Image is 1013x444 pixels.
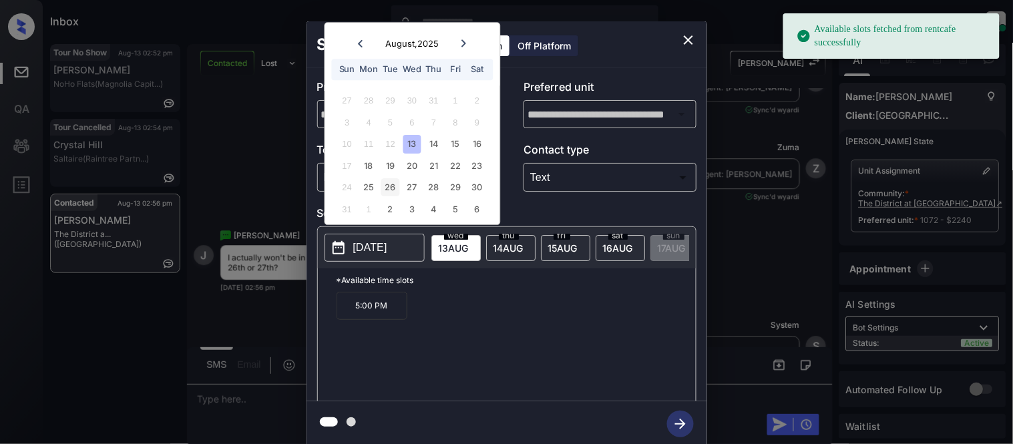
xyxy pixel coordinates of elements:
div: Choose Tuesday, August 26th, 2025 [381,179,399,197]
span: 16 AUG [603,242,633,254]
span: 13 AUG [439,242,469,254]
span: fri [554,232,570,240]
div: Not available Sunday, August 31st, 2025 [338,200,356,218]
p: Preferred community [317,79,490,100]
div: Choose Saturday, August 23rd, 2025 [468,157,486,175]
div: Wed [403,61,421,79]
div: Choose Thursday, August 28th, 2025 [425,179,443,197]
div: Not available Monday, August 11th, 2025 [360,136,378,154]
div: Choose Saturday, August 30th, 2025 [468,179,486,197]
div: Not available Monday, July 28th, 2025 [360,92,378,110]
div: Available slots fetched from rentcafe successfully [797,17,989,55]
div: Not available Monday, September 1st, 2025 [360,200,378,218]
div: Not available Tuesday, August 12th, 2025 [381,136,399,154]
div: date-select [486,235,536,261]
div: Choose Tuesday, August 19th, 2025 [381,157,399,175]
p: Select slot [317,205,696,226]
div: Not available Friday, August 8th, 2025 [447,114,465,132]
span: thu [499,232,519,240]
div: Choose Monday, August 25th, 2025 [360,179,378,197]
div: Not available Friday, August 1st, 2025 [447,92,465,110]
div: date-select [431,235,481,261]
span: 15 AUG [548,242,578,254]
div: Not available Thursday, July 31st, 2025 [425,92,443,110]
p: *Available time slots [337,268,696,292]
div: Choose Wednesday, August 13th, 2025 [403,136,421,154]
div: Not available Saturday, August 2nd, 2025 [468,92,486,110]
div: Fri [447,61,465,79]
p: [DATE] [353,240,387,256]
div: Sun [338,61,356,79]
div: Choose Thursday, September 4th, 2025 [425,200,443,218]
div: Choose Saturday, September 6th, 2025 [468,200,486,218]
div: Choose Monday, August 18th, 2025 [360,157,378,175]
p: Preferred unit [524,79,696,100]
div: Tue [381,61,399,79]
div: Choose Saturday, August 16th, 2025 [468,136,486,154]
div: Choose Tuesday, September 2nd, 2025 [381,200,399,218]
div: Sat [468,61,486,79]
div: Not available Thursday, August 7th, 2025 [425,114,443,132]
span: wed [444,232,468,240]
div: Choose Friday, August 29th, 2025 [447,179,465,197]
div: Choose Friday, August 22nd, 2025 [447,157,465,175]
div: Thu [425,61,443,79]
div: date-select [541,235,590,261]
div: Not available Sunday, August 17th, 2025 [338,157,356,175]
div: Not available Saturday, August 9th, 2025 [468,114,486,132]
div: Not available Sunday, August 24th, 2025 [338,179,356,197]
div: Mon [360,61,378,79]
div: Not available Wednesday, August 6th, 2025 [403,114,421,132]
div: Choose Wednesday, August 20th, 2025 [403,157,421,175]
div: Choose Thursday, August 21st, 2025 [425,157,443,175]
div: Not available Monday, August 4th, 2025 [360,114,378,132]
h2: Schedule Tour [307,21,443,68]
button: btn-next [659,407,702,441]
div: Not available Tuesday, August 5th, 2025 [381,114,399,132]
p: Tour type [317,142,490,163]
div: Not available Tuesday, July 29th, 2025 [381,92,399,110]
div: Choose Friday, September 5th, 2025 [447,200,465,218]
div: Text [527,166,693,188]
span: 14 AUG [493,242,524,254]
div: Off Platform [512,35,578,56]
div: Choose Friday, August 15th, 2025 [447,136,465,154]
p: Contact type [524,142,696,163]
div: Choose Wednesday, September 3rd, 2025 [403,200,421,218]
div: In Person [321,166,487,188]
div: Not available Sunday, August 3rd, 2025 [338,114,356,132]
div: month 2025-08 [329,90,495,220]
div: Not available Sunday, July 27th, 2025 [338,92,356,110]
div: Choose Thursday, August 14th, 2025 [425,136,443,154]
div: Choose Wednesday, August 27th, 2025 [403,179,421,197]
div: Not available Sunday, August 10th, 2025 [338,136,356,154]
span: sat [608,232,628,240]
button: [DATE] [325,234,425,262]
button: close [675,27,702,53]
div: date-select [596,235,645,261]
div: Not available Wednesday, July 30th, 2025 [403,92,421,110]
p: 5:00 PM [337,292,407,320]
